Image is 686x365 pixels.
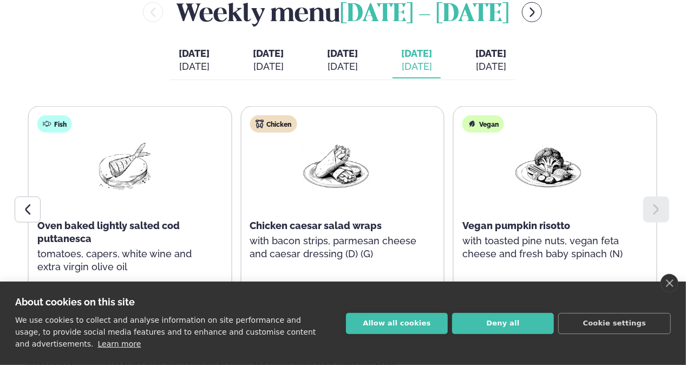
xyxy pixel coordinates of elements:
[89,141,158,192] img: Fish.png
[37,220,180,244] span: Oven baked lightly salted cod puttanesca
[250,115,297,133] div: Chicken
[327,48,358,59] span: [DATE]
[558,313,671,334] button: Cookie settings
[253,48,284,59] span: [DATE]
[301,141,370,192] img: Wraps.png
[467,43,515,79] button: [DATE] [DATE]
[255,120,264,128] img: chicken.svg
[244,43,292,79] button: [DATE] [DATE]
[15,316,316,348] p: We use cookies to collect and analyse information on site performance and usage, to provide socia...
[401,48,432,59] span: [DATE]
[98,340,141,348] a: Learn more
[179,47,210,60] span: [DATE]
[179,60,210,73] div: [DATE]
[475,60,506,73] div: [DATE]
[327,60,358,73] div: [DATE]
[514,141,583,192] img: Vegan.png
[318,43,367,79] button: [DATE] [DATE]
[37,115,72,133] div: Fish
[468,120,476,128] img: Vegan.svg
[401,60,432,73] div: [DATE]
[462,220,570,231] span: Vegan pumpkin risotto
[393,43,441,79] button: [DATE] [DATE]
[462,115,504,133] div: Vegan
[346,313,448,334] button: Allow all cookies
[253,60,284,73] div: [DATE]
[37,247,210,273] p: tomatoes, capers, white wine and extra virgin olive oil
[522,2,542,22] button: menu-btn-right
[452,313,554,334] button: Deny all
[462,234,635,260] p: with toasted pine nuts, vegan feta cheese and fresh baby spinach (N)
[143,2,163,22] button: menu-btn-left
[250,220,382,231] span: Chicken caesar salad wraps
[340,3,509,27] span: [DATE] - [DATE]
[15,296,135,308] strong: About cookies on this site
[250,234,422,260] p: with bacon strips, parmesan cheese and caesar dressing (D) (G)
[475,48,506,59] span: [DATE]
[43,120,51,128] img: fish.svg
[170,43,218,79] button: [DATE] [DATE]
[661,274,678,292] a: close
